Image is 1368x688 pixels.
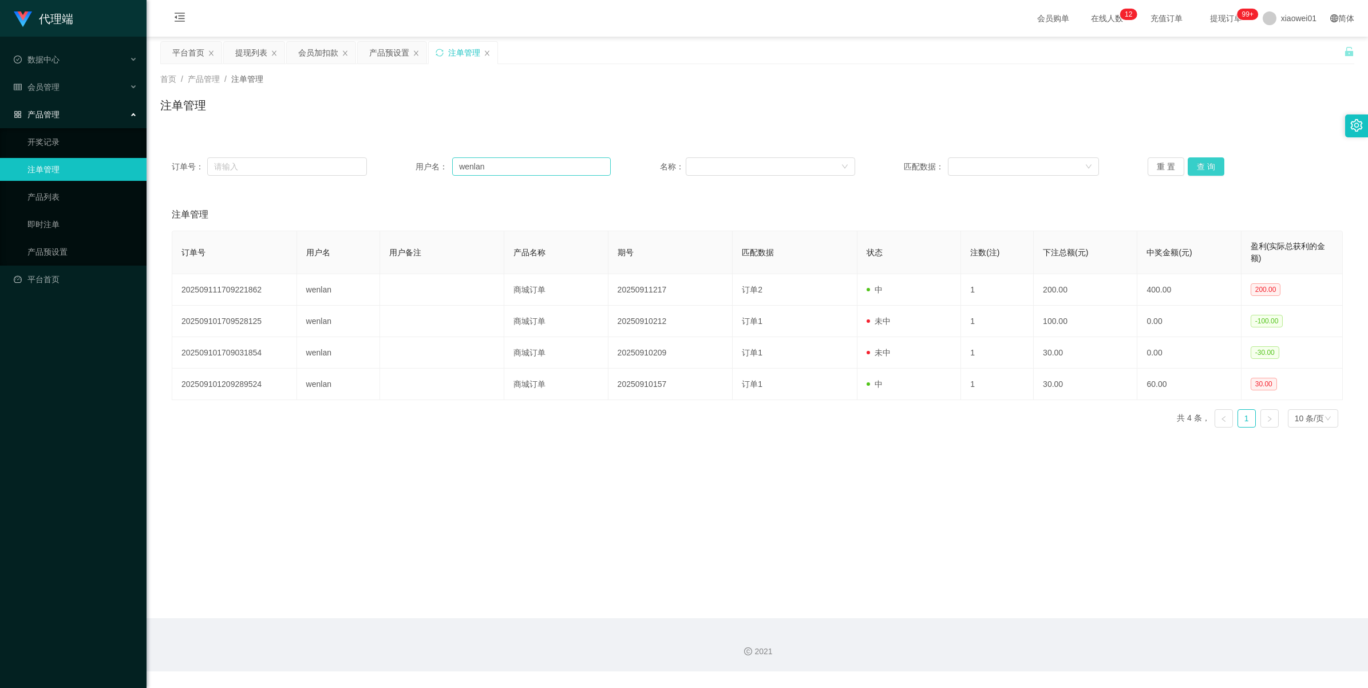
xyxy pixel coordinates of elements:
a: 开奖记录 [27,131,137,153]
td: 20250910157 [608,369,733,400]
div: 注单管理 [448,42,480,64]
i: 图标: down [1085,163,1092,171]
span: -30.00 [1251,346,1279,359]
a: 注单管理 [27,158,137,181]
span: 订单号 [181,248,205,257]
span: 首页 [160,74,176,84]
td: 0.00 [1137,306,1241,337]
i: 图标: global [1330,14,1338,22]
i: 图标: menu-fold [160,1,199,37]
td: 商城订单 [504,274,608,306]
span: 未中 [867,317,891,326]
a: 代理端 [14,14,73,23]
span: -100.00 [1251,315,1283,327]
div: 10 条/页 [1295,410,1324,427]
i: 图标: copyright [744,647,752,655]
span: 未中 [867,348,891,357]
li: 下一页 [1260,409,1279,428]
td: 20250910209 [608,337,733,369]
td: 30.00 [1034,369,1137,400]
i: 图标: down [1324,415,1331,423]
span: / [181,74,183,84]
td: 400.00 [1137,274,1241,306]
a: 1 [1238,410,1255,427]
span: 订单2 [742,285,762,294]
td: wenlan [297,306,380,337]
td: 202509101209289524 [172,369,297,400]
span: 匹配数据 [742,248,774,257]
span: 在线人数 [1085,14,1129,22]
input: 请输入 [452,157,611,176]
td: 商城订单 [504,337,608,369]
i: 图标: sync [436,49,444,57]
span: 名称： [660,161,686,173]
td: 200.00 [1034,274,1137,306]
h1: 注单管理 [160,97,206,114]
div: 提现列表 [235,42,267,64]
td: 20250910212 [608,306,733,337]
span: 产品管理 [188,74,220,84]
input: 请输入 [207,157,367,176]
span: 注单管理 [231,74,263,84]
span: 状态 [867,248,883,257]
i: 图标: close [484,50,491,57]
span: 注数(注) [970,248,999,257]
a: 图标: dashboard平台首页 [14,268,137,291]
td: 60.00 [1137,369,1241,400]
i: 图标: left [1220,416,1227,422]
div: 2021 [156,646,1359,658]
span: 中 [867,379,883,389]
i: 图标: close [413,50,420,57]
span: 会员管理 [14,82,60,92]
span: 盈利(实际总获利的金额) [1251,242,1326,263]
span: 数据中心 [14,55,60,64]
span: 用户名： [416,161,452,173]
span: 产品名称 [513,248,545,257]
h1: 代理端 [39,1,73,37]
td: 20250911217 [608,274,733,306]
span: 订单1 [742,317,762,326]
span: 用户备注 [389,248,421,257]
div: 平台首页 [172,42,204,64]
i: 图标: down [841,163,848,171]
td: 1 [961,369,1034,400]
td: 商城订单 [504,369,608,400]
button: 重 置 [1148,157,1184,176]
p: 1 [1125,9,1129,20]
sup: 1178 [1237,9,1258,20]
span: 订单1 [742,348,762,357]
span: 中 [867,285,883,294]
span: 下注总额(元) [1043,248,1088,257]
td: 202509111709221862 [172,274,297,306]
i: 图标: unlock [1344,46,1354,57]
i: 图标: right [1266,416,1273,422]
td: 1 [961,274,1034,306]
div: 会员加扣款 [298,42,338,64]
a: 即时注单 [27,213,137,236]
td: 1 [961,337,1034,369]
span: 期号 [618,248,634,257]
span: 200.00 [1251,283,1281,296]
td: wenlan [297,337,380,369]
li: 上一页 [1215,409,1233,428]
p: 2 [1129,9,1133,20]
sup: 12 [1120,9,1137,20]
td: 商城订单 [504,306,608,337]
span: 提现订单 [1204,14,1248,22]
a: 产品列表 [27,185,137,208]
li: 1 [1237,409,1256,428]
span: 订单号： [172,161,207,173]
button: 查 询 [1188,157,1224,176]
i: 图标: close [271,50,278,57]
i: 图标: appstore-o [14,110,22,118]
span: 30.00 [1251,378,1277,390]
span: 中奖金额(元) [1146,248,1192,257]
td: 30.00 [1034,337,1137,369]
td: 202509101709528125 [172,306,297,337]
div: 产品预设置 [369,42,409,64]
li: 共 4 条， [1177,409,1210,428]
td: 1 [961,306,1034,337]
img: logo.9652507e.png [14,11,32,27]
i: 图标: close [208,50,215,57]
td: wenlan [297,369,380,400]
